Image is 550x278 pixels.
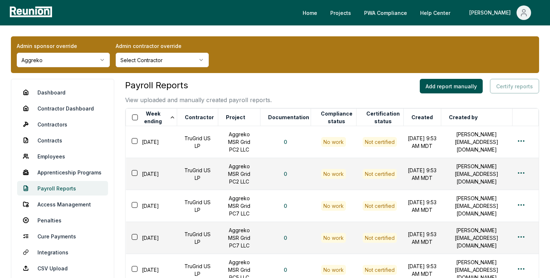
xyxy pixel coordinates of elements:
a: Integrations [17,245,108,259]
a: Help Center [414,5,456,20]
button: Documentation [267,110,311,125]
a: Home [297,5,323,20]
td: TruGrid US LP [177,126,218,158]
button: Week ending [141,110,177,125]
button: Not certified [363,169,397,178]
button: Contractor [183,110,215,125]
button: 0 [278,231,293,245]
div: [DATE] [130,169,177,179]
a: Dashboard [17,85,108,100]
a: PWA Compliance [358,5,413,20]
button: Compliance status [317,110,356,125]
button: Not certified [363,233,397,242]
a: Payroll Reports [17,181,108,196]
label: Admin contractor override [116,42,209,50]
div: No work [321,265,346,274]
button: Not certified [363,137,397,146]
a: Contracts [17,133,108,148]
a: Employees [17,149,108,164]
td: [PERSON_NAME][EMAIL_ADDRESS][DOMAIN_NAME] [441,158,513,190]
nav: Main [297,5,543,20]
td: TruGrid US LP [177,158,218,190]
div: [PERSON_NAME] [469,5,514,20]
a: Penalties [17,213,108,227]
button: [PERSON_NAME] [463,5,537,20]
div: No work [321,137,346,146]
button: Created [410,110,434,125]
div: No work [321,233,346,242]
div: No work [321,169,346,178]
button: Add report manually [420,79,483,93]
h3: Payroll Reports [125,79,272,92]
div: [DATE] [130,137,177,147]
p: View uploaded and manually created payroll reports. [125,96,272,104]
td: [DATE] 9:53 AM MDT [403,222,441,254]
div: [DATE] [130,233,177,243]
td: [DATE] 9:53 AM MDT [403,190,441,222]
button: Certification status [363,110,403,125]
a: Apprenticeship Programs [17,165,108,180]
label: Admin sponsor override [17,42,110,50]
td: [DATE] 9:53 AM MDT [403,158,441,190]
td: [PERSON_NAME][EMAIL_ADDRESS][DOMAIN_NAME] [441,222,513,254]
a: Cure Payments [17,229,108,243]
div: [DATE] [130,265,177,275]
div: [DATE] [130,201,177,211]
button: Created by [447,110,479,125]
button: Project [224,110,247,125]
td: [PERSON_NAME][EMAIL_ADDRESS][DOMAIN_NAME] [441,126,513,158]
td: TruGrid US LP [177,222,218,254]
div: No work [321,201,346,210]
td: TruGrid US LP [177,190,218,222]
a: Projects [324,5,357,20]
td: Aggreko MSR Grid PC2 LLC [218,126,260,158]
a: CSV Upload [17,261,108,275]
button: Not certified [363,265,397,274]
button: Not certified [363,201,397,210]
td: [DATE] 9:53 AM MDT [403,126,441,158]
td: Aggreko MSR Grid PC7 LLC [218,222,260,254]
button: 0 [278,135,293,149]
button: 0 [278,263,293,277]
a: Contractors [17,117,108,132]
button: 0 [278,167,293,181]
a: Access Management [17,197,108,211]
td: Aggreko MSR Grid PC7 LLC [218,190,260,222]
td: [PERSON_NAME][EMAIL_ADDRESS][DOMAIN_NAME] [441,190,513,222]
td: Aggreko MSR Grid PC2 LLC [218,158,260,190]
a: Contractor Dashboard [17,101,108,116]
button: 0 [278,199,293,213]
